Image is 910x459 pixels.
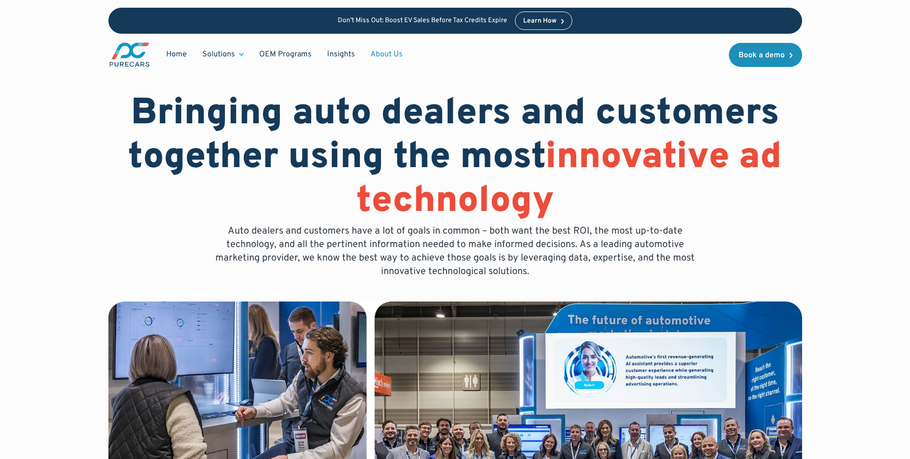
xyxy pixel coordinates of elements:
p: Don’t Miss Out: Boost EV Sales Before Tax Credits Expire [338,17,507,25]
span: innovative ad technology [356,135,782,225]
a: About Us [363,45,410,64]
div: Book a demo [739,52,785,59]
a: Learn How [515,12,572,30]
a: Home [158,45,195,64]
a: OEM Programs [251,45,319,64]
div: Learn How [523,18,556,25]
img: purecars logo [108,41,151,68]
div: Solutions [202,49,235,60]
div: Solutions [195,45,251,64]
p: Auto dealers and customers have a lot of goals in common – both want the best ROI, the most up-to... [209,224,702,278]
a: Book a demo [729,43,802,67]
h1: Bringing auto dealers and customers together using the most [108,92,802,224]
a: Insights [319,45,363,64]
a: main [108,41,151,68]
